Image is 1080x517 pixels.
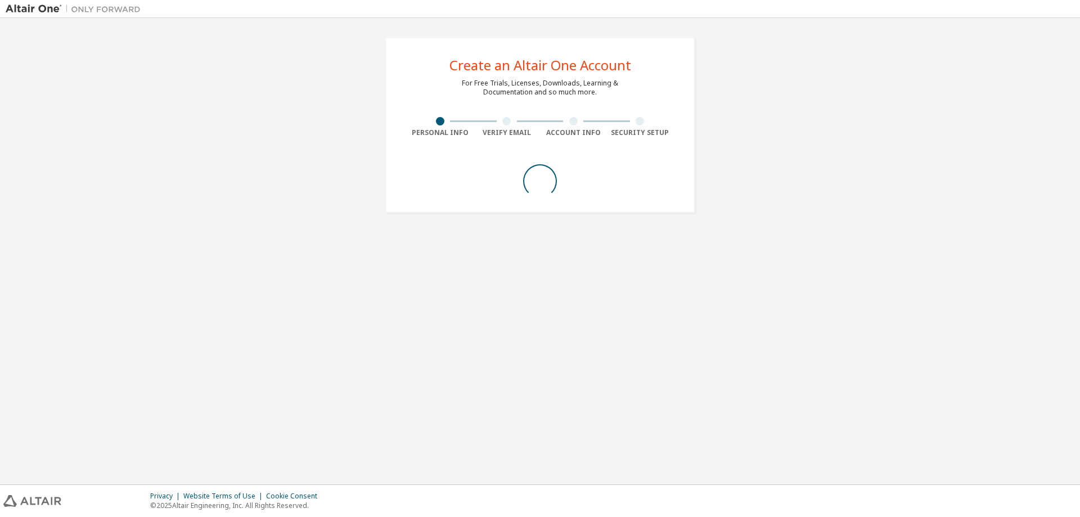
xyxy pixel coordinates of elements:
[449,59,631,72] div: Create an Altair One Account
[6,3,146,15] img: Altair One
[266,492,324,501] div: Cookie Consent
[3,495,61,507] img: altair_logo.svg
[407,128,474,137] div: Personal Info
[150,492,183,501] div: Privacy
[474,128,541,137] div: Verify Email
[607,128,674,137] div: Security Setup
[540,128,607,137] div: Account Info
[462,79,618,97] div: For Free Trials, Licenses, Downloads, Learning & Documentation and so much more.
[183,492,266,501] div: Website Terms of Use
[150,501,324,510] p: © 2025 Altair Engineering, Inc. All Rights Reserved.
